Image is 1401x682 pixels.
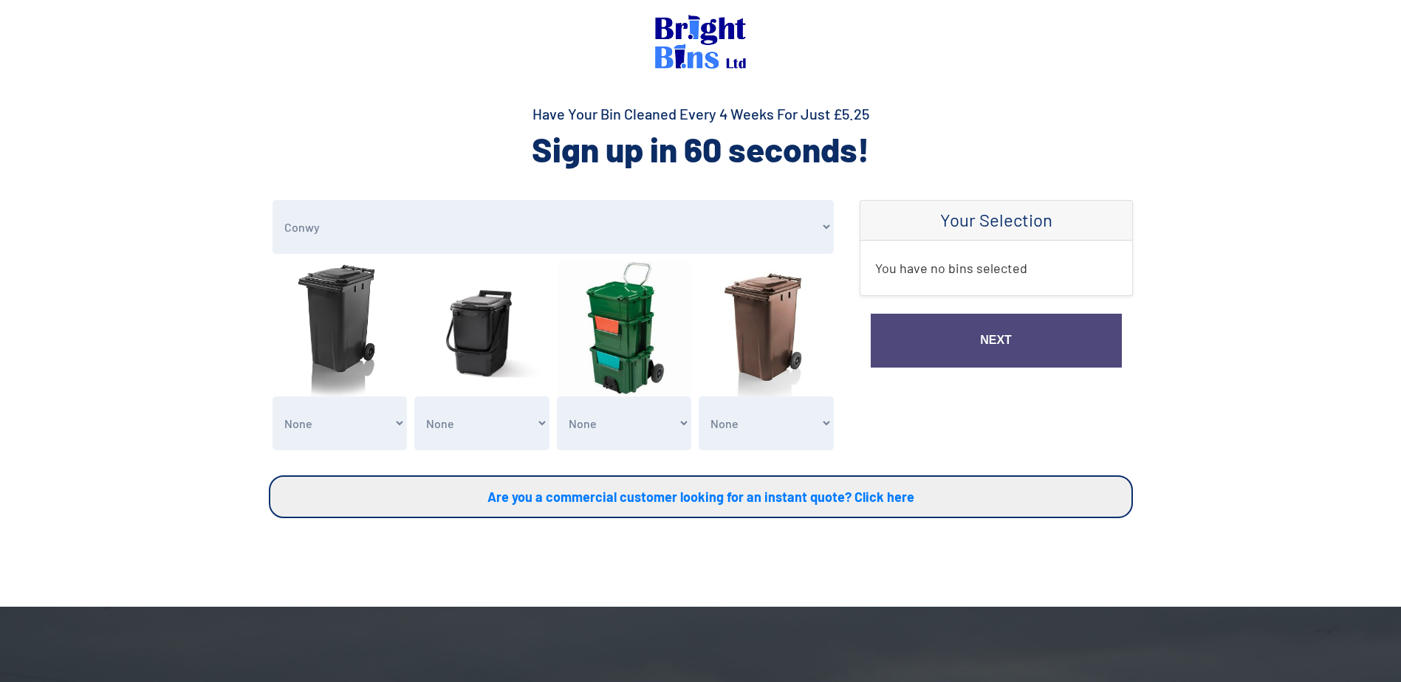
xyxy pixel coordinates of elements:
[269,127,1133,171] h2: Sign up in 60 seconds!
[875,255,1117,280] p: You have no bins selected
[871,314,1122,368] a: Next
[699,261,834,396] img: garden.jpg
[273,261,408,396] img: general.jpg
[875,210,1117,231] h4: Your Selection
[557,261,692,396] img: recycling.jpg
[414,261,549,396] img: food.jpg
[269,103,1133,124] h4: Have Your Bin Cleaned Every 4 Weeks For Just £5.25
[269,475,1133,518] a: Are you a commercial customer looking for an instant quote? Click here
